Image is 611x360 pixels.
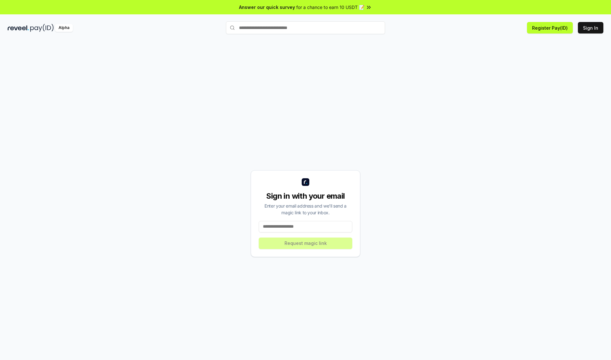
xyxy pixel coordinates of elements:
div: Enter your email address and we’ll send a magic link to your inbox. [259,202,352,216]
div: Alpha [55,24,73,32]
img: logo_small [302,178,309,186]
img: reveel_dark [8,24,29,32]
div: Sign in with your email [259,191,352,201]
span: Answer our quick survey [239,4,295,11]
img: pay_id [30,24,54,32]
button: Register Pay(ID) [527,22,573,33]
button: Sign In [578,22,603,33]
span: for a chance to earn 10 USDT 📝 [296,4,364,11]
